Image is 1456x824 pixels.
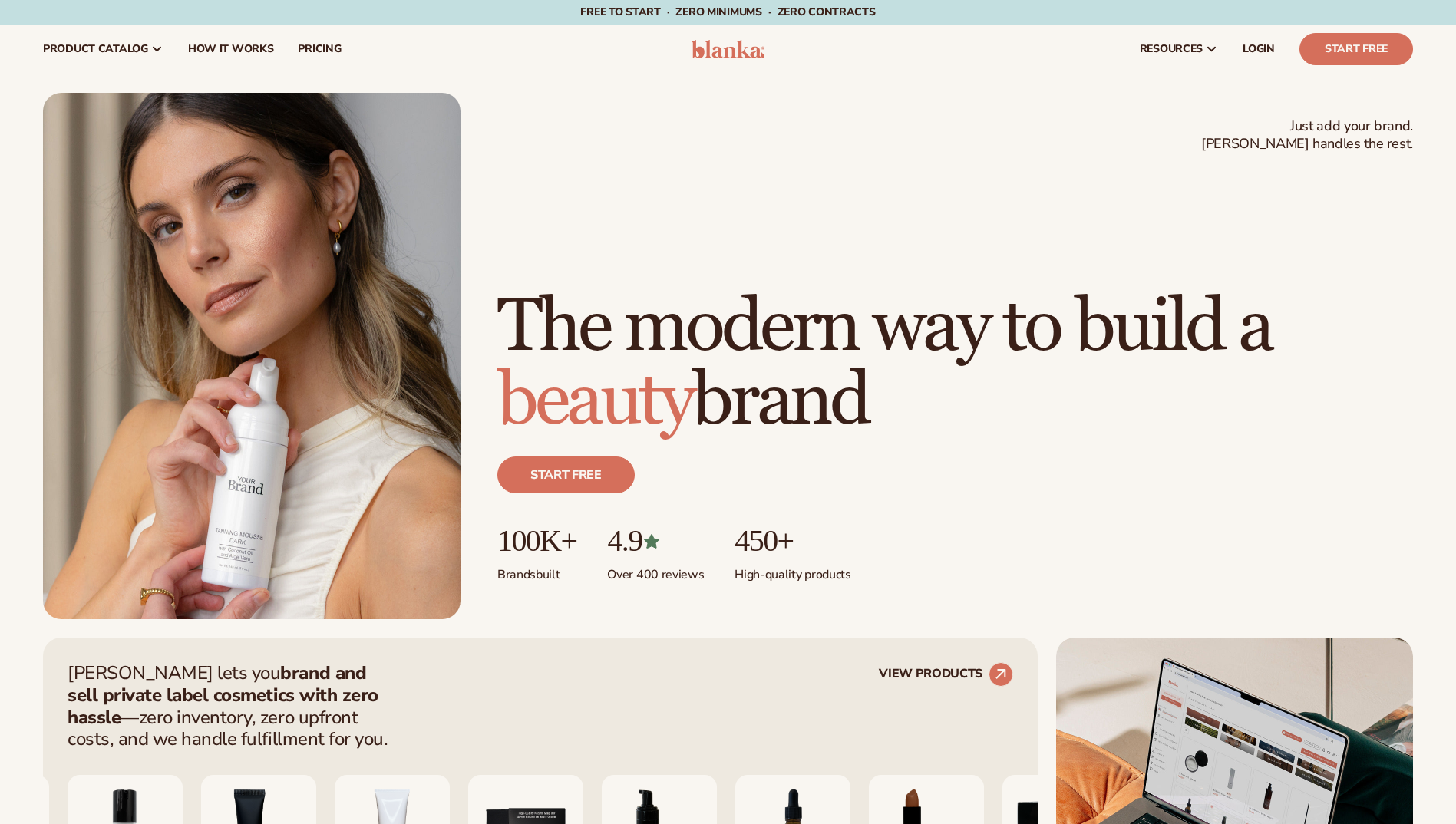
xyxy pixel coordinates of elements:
a: resources [1127,25,1230,74]
span: resources [1140,43,1203,55]
p: Brands built [497,558,576,583]
a: How It Works [176,25,286,74]
a: product catalog [31,25,176,74]
a: pricing [286,25,353,74]
a: Start free [497,456,635,493]
p: 450+ [735,524,850,558]
p: Over 400 reviews [607,558,704,583]
strong: brand and sell private label cosmetics with zero hassle [68,661,378,730]
img: logo [692,40,764,58]
span: product catalog [43,43,148,55]
span: beauty [497,356,692,446]
a: Start Free [1299,33,1413,65]
img: Female holding tanning mousse. [43,93,461,619]
p: 4.9 [607,524,704,558]
span: pricing [298,43,341,55]
a: LOGIN [1230,25,1287,74]
h1: The modern way to build a brand [497,291,1413,438]
span: Just add your brand. [PERSON_NAME] handles the rest. [1201,117,1413,153]
p: [PERSON_NAME] lets you —zero inventory, zero upfront costs, and we handle fulfillment for you. [68,662,398,750]
span: Free to start · ZERO minimums · ZERO contracts [580,5,875,19]
span: How It Works [188,43,274,55]
a: VIEW PRODUCTS [879,662,1013,687]
p: 100K+ [497,524,576,558]
p: High-quality products [735,558,850,583]
span: LOGIN [1243,43,1275,55]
